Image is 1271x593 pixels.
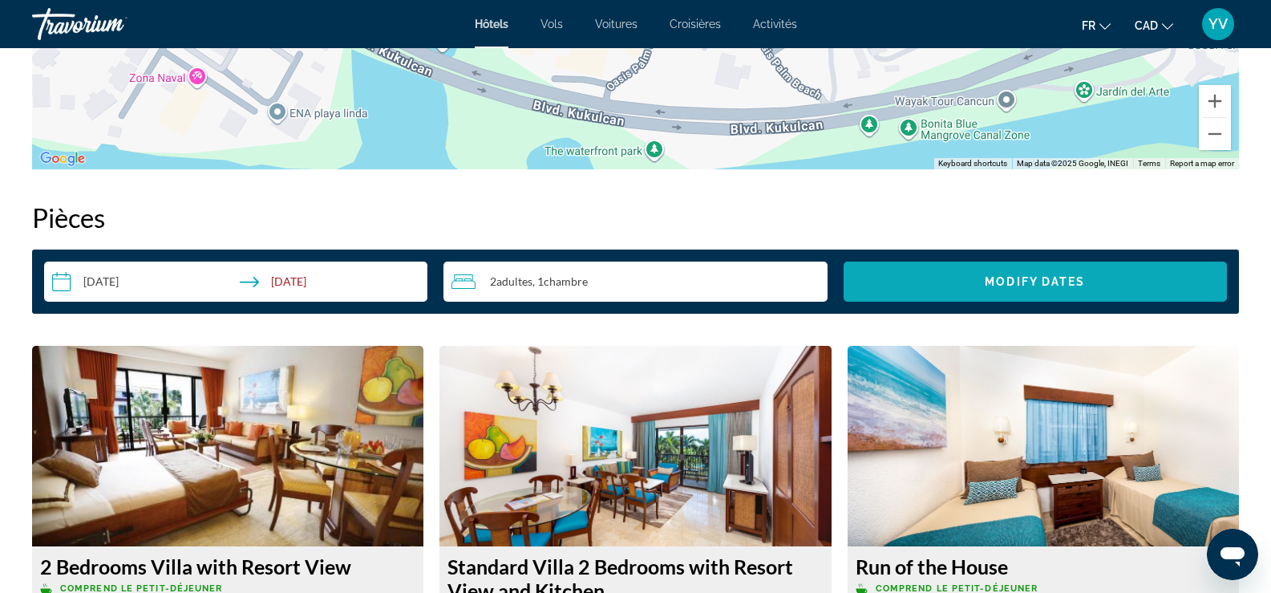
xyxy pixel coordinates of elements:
span: fr [1082,19,1095,32]
span: CAD [1135,19,1158,32]
iframe: Button to launch messaging window [1207,529,1258,580]
a: Hôtels [475,18,508,30]
span: Modify Dates [985,275,1085,288]
a: Activités [753,18,797,30]
span: YV [1208,16,1228,32]
button: Modify Dates [844,262,1227,302]
button: Zoom out [1199,118,1231,150]
a: Croisières [670,18,721,30]
a: Voitures [595,18,638,30]
a: Open this area in Google Maps (opens a new window) [36,148,89,169]
span: Chambre [544,274,588,288]
button: Change currency [1135,14,1173,37]
button: Select check in and out date [44,262,427,302]
button: User Menu [1197,7,1239,41]
img: 2 Bedrooms Villa with Resort View [32,346,423,546]
a: Vols [540,18,563,30]
img: Standard Villa 2 Bedrooms with Resort View and Kitchen [439,346,831,546]
button: Change language [1082,14,1111,37]
a: Report a map error [1170,159,1234,168]
button: Zoom in [1199,85,1231,117]
img: Google [36,148,89,169]
a: Travorium [32,3,192,45]
button: Keyboard shortcuts [938,158,1007,169]
h3: Run of the House [856,554,1231,579]
div: Search widget [44,262,1227,302]
img: Run of the House [848,346,1239,546]
button: Travelers: 2 adults, 0 children [443,262,827,302]
a: Terms (opens in new tab) [1138,159,1160,168]
span: Map data ©2025 Google, INEGI [1017,159,1128,168]
span: 2 [490,275,532,288]
h2: Pièces [32,201,1239,234]
span: Adultes [496,274,532,288]
span: , 1 [532,275,588,288]
h3: 2 Bedrooms Villa with Resort View [40,554,415,579]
